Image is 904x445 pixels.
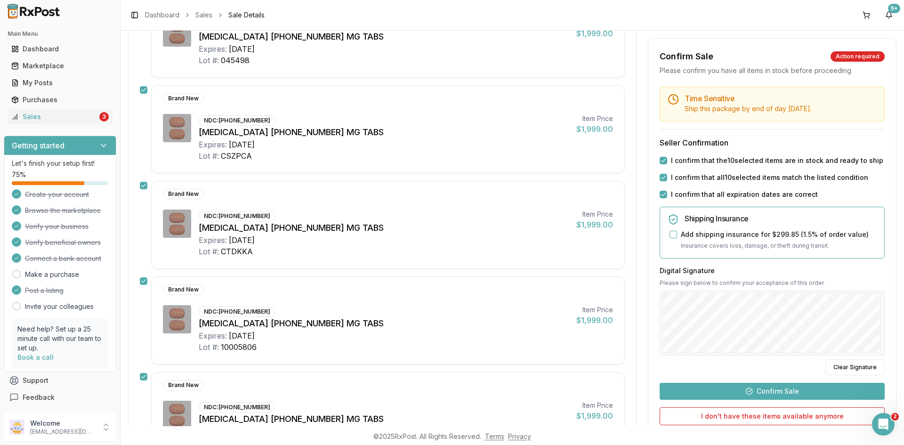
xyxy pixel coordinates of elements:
[685,105,812,113] span: Ship this package by end of day [DATE] .
[163,401,191,429] img: Biktarvy 50-200-25 MG TABS
[163,284,204,295] div: Brand New
[25,286,64,295] span: Post a listing
[4,109,116,124] button: Sales3
[888,4,900,13] div: 9+
[685,215,877,222] h5: Shipping Insurance
[485,432,504,440] a: Terms
[163,18,191,47] img: Biktarvy 50-200-25 MG TABS
[221,150,252,162] div: CSZPCA
[199,246,219,257] div: Lot #:
[17,63,129,74] div: Rate your conversation
[45,81,58,94] span: Bad
[8,40,113,57] a: Dashboard
[8,53,181,116] div: Roxy says…
[881,8,896,23] button: 9+
[8,108,113,125] a: Sales3
[229,235,255,246] div: [DATE]
[576,219,613,230] div: $1,999.00
[576,123,613,135] div: $1,999.00
[25,270,79,279] a: Make a purchase
[6,4,24,22] button: go back
[8,285,42,306] div: Done.
[111,81,124,94] span: Amazing
[199,317,569,330] div: [MEDICAL_DATA] [PHONE_NUMBER] MG TABS
[199,43,227,55] div: Expires:
[199,402,275,413] div: NDC: [PHONE_NUMBER]
[199,150,219,162] div: Lot #:
[199,211,275,221] div: NDC: [PHONE_NUMBER]
[4,372,116,389] button: Support
[17,324,103,353] p: Need help? Set up a 25 minute call with our team to set up.
[28,265,38,275] img: Profile image for Rachel
[8,23,181,53] div: Roxy says…
[671,190,818,199] label: I confirm that all expiration dates are correct
[25,206,101,215] span: Browse the marketplace
[199,139,227,150] div: Expires:
[660,383,885,400] button: Confirm Sale
[8,289,180,305] textarea: Message…
[195,10,212,20] a: Sales
[229,139,255,150] div: [DATE]
[30,428,96,436] p: [EMAIL_ADDRESS][DOMAIN_NAME]
[685,95,877,102] h5: Time Sensitive
[163,189,204,199] div: Brand New
[163,114,191,142] img: Biktarvy 50-200-25 MG TABS
[8,116,181,129] div: [DATE]
[576,305,613,315] div: Item Price
[163,380,204,390] div: Brand New
[576,410,613,421] div: $1,999.00
[4,75,116,90] button: My Posts
[11,61,109,71] div: Marketplace
[11,78,109,88] div: My Posts
[660,407,885,425] button: I don't have these items available anymore
[576,210,613,219] div: Item Price
[671,173,868,182] label: I confirm that all 10 selected items match the listed condition
[23,81,36,94] span: Terrible
[34,129,181,256] div: 81c4bf25276a order change lot and explot: CTDKDA EXP:05/27LOT: CSZPPA EXP: 04/27LOT:CSZPCA EXP: 0...
[831,51,885,62] div: Action required
[508,432,531,440] a: Privacy
[229,426,255,437] div: [DATE]
[8,285,181,327] div: Rachel says…
[11,112,97,121] div: Sales
[8,91,113,108] a: Purchases
[163,210,191,238] img: Biktarvy 50-200-25 MG TABS
[30,308,37,316] button: Emoji picker
[199,413,569,426] div: [MEDICAL_DATA] [PHONE_NUMBER] MG TABS
[576,28,613,39] div: $1,999.00
[221,341,257,353] div: 10005806
[46,5,64,12] h1: Roxy
[163,93,204,104] div: Brand New
[221,246,253,257] div: CTDKKA
[145,10,179,20] a: Dashboard
[199,115,275,126] div: NDC: [PHONE_NUMBER]
[199,341,219,353] div: Lot #:
[41,158,173,251] div: lot: CTDKDA EXP:05/27 LOT: CSZPPA EXP: 04/27 LOT:CSZPCA EXP: 03/27 LOT: CSZPCA EXP: 03/27 LOT: CT...
[8,57,113,74] a: Marketplace
[25,222,89,231] span: Verify your business
[25,190,89,199] span: Create your account
[671,156,883,165] label: I confirm that the 10 selected items are in stock and ready to ship
[145,10,265,20] nav: breadcrumb
[15,308,22,316] button: Upload attachment
[147,4,165,22] button: Home
[4,389,116,406] button: Feedback
[27,5,42,20] img: Profile image for Roxy
[161,305,177,320] button: Send a message…
[45,308,52,316] button: Gif picker
[8,30,113,38] h2: Main Menu
[199,221,569,235] div: [MEDICAL_DATA] [PHONE_NUMBER] MG TABS
[4,58,116,73] button: Marketplace
[8,74,113,91] a: My Posts
[41,135,173,153] div: 81c4bf25276a order change lot and exp
[199,330,227,341] div: Expires:
[12,159,108,168] p: Let's finish your setup first!
[660,50,713,63] div: Confirm Sale
[12,140,65,151] h3: Getting started
[165,4,182,21] div: Close
[660,279,885,287] p: Please sign below to confirm your acceptance of this order
[199,30,569,43] div: [MEDICAL_DATA] [PHONE_NUMBER] MG TABS
[11,44,109,54] div: Dashboard
[12,170,26,179] span: 75 %
[199,426,227,437] div: Expires:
